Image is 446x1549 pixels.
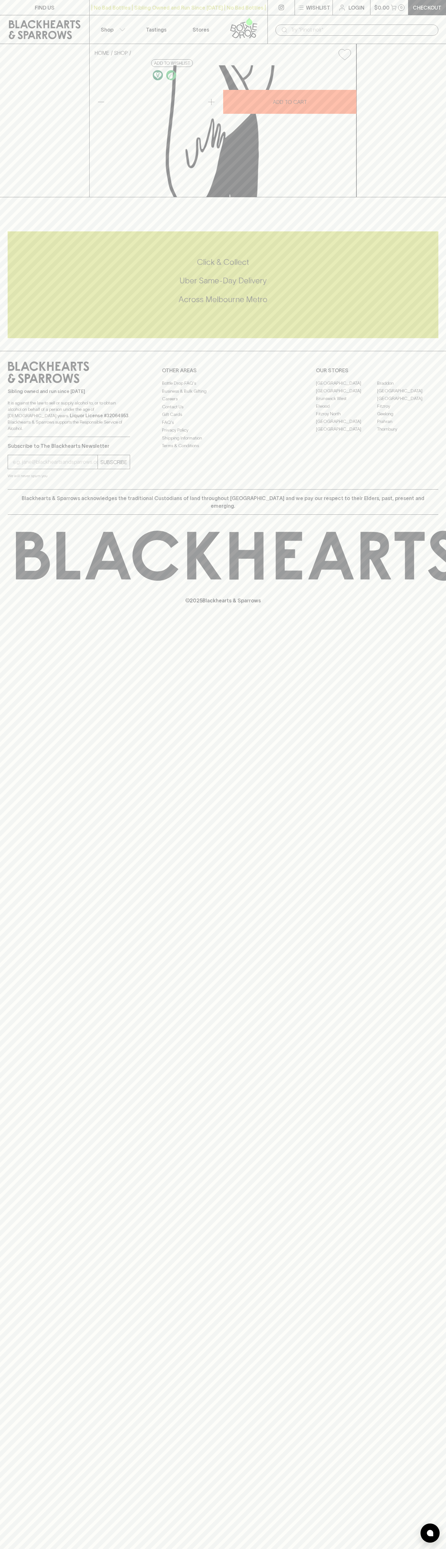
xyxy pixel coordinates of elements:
a: Prahran [377,418,438,425]
a: [GEOGRAPHIC_DATA] [377,395,438,402]
a: Shipping Information [162,434,284,442]
a: Fitzroy [377,402,438,410]
a: Contact Us [162,403,284,411]
p: 0 [400,6,403,9]
a: [GEOGRAPHIC_DATA] [316,387,377,395]
a: FAQ's [162,418,284,426]
a: [GEOGRAPHIC_DATA] [316,418,377,425]
h5: Click & Collect [8,257,438,267]
a: Careers [162,395,284,403]
a: Thornbury [377,425,438,433]
p: Login [348,4,364,11]
a: Gift Cards [162,411,284,418]
a: Business & Bulk Gifting [162,387,284,395]
a: Terms & Conditions [162,442,284,450]
div: Call to action block [8,231,438,338]
a: Geelong [377,410,438,418]
h5: Uber Same-Day Delivery [8,275,438,286]
a: Privacy Policy [162,426,284,434]
a: Made without the use of any animal products. [151,69,165,82]
img: Finca Enguera Tempranillo 2023 [90,65,356,197]
strong: Liquor License #32064953 [70,413,128,418]
a: Fitzroy North [316,410,377,418]
button: Add to wishlist [151,59,193,67]
p: We will never spam you [8,473,130,479]
p: ADD TO CART [273,98,307,106]
p: Subscribe to The Blackhearts Newsletter [8,442,130,450]
a: Brunswick West [316,395,377,402]
button: Shop [90,15,134,44]
button: Add to wishlist [336,47,354,63]
p: Sibling owned and run since [DATE] [8,388,130,395]
a: HOME [95,50,109,56]
p: $0.00 [374,4,390,11]
p: FIND US [35,4,55,11]
button: ADD TO CART [223,90,356,114]
p: It is against the law to sell or supply alcohol to, or to obtain alcohol on behalf of a person un... [8,400,130,432]
p: Stores [193,26,209,33]
a: Braddon [377,379,438,387]
p: Checkout [413,4,442,11]
p: Wishlist [306,4,330,11]
input: Try "Pinot noir" [291,25,433,35]
a: Stores [179,15,223,44]
p: Tastings [146,26,166,33]
a: Organic [165,69,178,82]
p: SUBSCRIBE [100,458,127,466]
p: OUR STORES [316,367,438,374]
a: Bottle Drop FAQ's [162,380,284,387]
p: Shop [101,26,113,33]
img: bubble-icon [427,1530,433,1536]
img: Vegan [153,70,163,80]
p: OTHER AREAS [162,367,284,374]
img: Organic [166,70,176,80]
a: SHOP [114,50,128,56]
a: Tastings [134,15,179,44]
a: [GEOGRAPHIC_DATA] [316,379,377,387]
a: [GEOGRAPHIC_DATA] [316,425,377,433]
button: SUBSCRIBE [98,455,130,469]
a: [GEOGRAPHIC_DATA] [377,387,438,395]
h5: Across Melbourne Metro [8,294,438,305]
input: e.g. jane@blackheartsandsparrows.com.au [13,457,98,467]
a: Elwood [316,402,377,410]
p: Blackhearts & Sparrows acknowledges the traditional Custodians of land throughout [GEOGRAPHIC_DAT... [12,494,434,510]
